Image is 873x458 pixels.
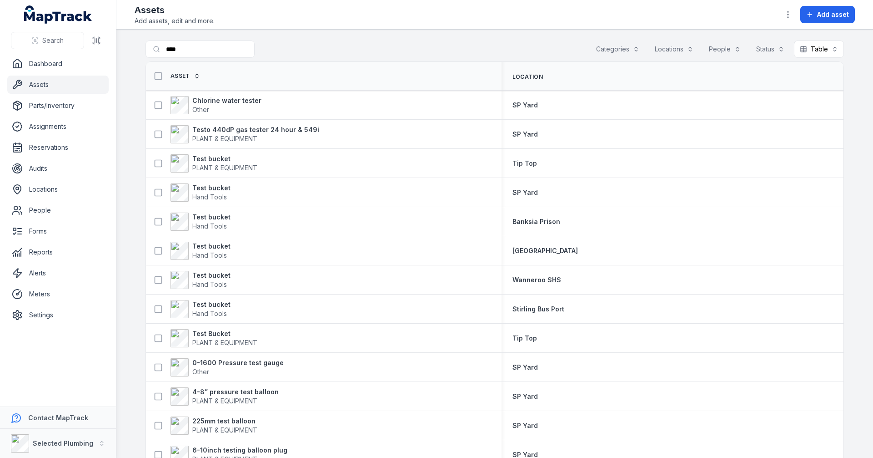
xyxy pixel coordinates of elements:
span: Stirling Bus Port [512,305,564,313]
a: Parts/Inventory [7,97,109,115]
button: Add asset [800,6,855,23]
strong: Test bucket [192,242,231,251]
span: PLANT & EQUIPMENT [192,426,257,434]
a: Assets [7,76,109,94]
a: Meters [7,285,109,303]
a: Test bucketHand Tools [171,242,231,260]
a: Testo 440dP gas tester 24 hour & 549iPLANT & EQUIPMENT [171,125,319,143]
strong: 0-1600 Pressure test gauge [192,358,284,367]
span: Asset [171,72,190,80]
a: Alerts [7,264,109,282]
a: Reports [7,243,109,261]
a: [GEOGRAPHIC_DATA] [512,246,578,255]
span: Hand Tools [192,193,227,201]
a: Asset [171,72,200,80]
strong: 6-10inch testing balloon plug [192,446,287,455]
a: 0-1600 Pressure test gaugeOther [171,358,284,377]
span: PLANT & EQUIPMENT [192,339,257,346]
span: Tip Top [512,159,537,167]
a: Audits [7,159,109,178]
span: Location [512,73,543,81]
span: SP Yard [512,363,538,371]
strong: 4-8” pressure test balloon [192,387,279,397]
span: Hand Tools [192,222,227,230]
strong: Test bucket [192,300,231,309]
strong: Test bucket [192,183,231,193]
span: SP Yard [512,188,538,196]
span: Add assets, edit and more. [135,16,215,25]
strong: Test bucket [192,154,257,163]
a: Stirling Bus Port [512,305,564,314]
span: [GEOGRAPHIC_DATA] [512,247,578,254]
span: SP Yard [512,422,538,429]
a: Tip Top [512,159,537,168]
strong: Test bucket [192,271,231,280]
span: Wanneroo SHS [512,276,561,284]
span: PLANT & EQUIPMENT [192,164,257,172]
a: Chlorine water testerOther [171,96,261,114]
a: Banksia Prison [512,217,560,226]
strong: Test Bucket [192,329,257,338]
button: People [703,41,747,58]
a: Test BucketPLANT & EQUIPMENT [171,329,257,347]
button: Status [750,41,790,58]
strong: Testo 440dP gas tester 24 hour & 549i [192,125,319,134]
span: Other [192,106,209,113]
a: Reservations [7,138,109,157]
a: Test bucketHand Tools [171,183,231,202]
span: PLANT & EQUIPMENT [192,397,257,405]
strong: Test bucket [192,213,231,222]
a: Forms [7,222,109,240]
span: Add asset [817,10,849,19]
a: Test bucketHand Tools [171,271,231,289]
strong: Chlorine water tester [192,96,261,105]
span: SP Yard [512,130,538,138]
a: Test bucketPLANT & EQUIPMENT [171,154,257,173]
a: 225mm test balloonPLANT & EQUIPMENT [171,417,257,435]
span: Tip Top [512,334,537,342]
a: Test bucketHand Tools [171,300,231,318]
a: SP Yard [512,363,538,372]
a: Assignments [7,117,109,136]
strong: Contact MapTrack [28,414,88,422]
a: People [7,201,109,219]
a: Locations [7,180,109,198]
a: SP Yard [512,101,538,110]
a: SP Yard [512,130,538,139]
span: SP Yard [512,392,538,400]
strong: Selected Plumbing [33,439,93,447]
a: MapTrack [24,5,92,24]
a: Wanneroo SHS [512,275,561,285]
a: Tip Top [512,334,537,343]
h2: Assets [135,4,215,16]
span: SP Yard [512,101,538,109]
a: SP Yard [512,188,538,197]
a: Settings [7,306,109,324]
span: PLANT & EQUIPMENT [192,135,257,142]
button: Table [794,41,844,58]
a: 4-8” pressure test balloonPLANT & EQUIPMENT [171,387,279,406]
a: SP Yard [512,421,538,430]
span: Banksia Prison [512,218,560,225]
button: Search [11,32,84,49]
a: SP Yard [512,392,538,401]
span: Hand Tools [192,251,227,259]
span: Hand Tools [192,310,227,317]
a: Dashboard [7,55,109,73]
span: Search [42,36,64,45]
span: Other [192,368,209,376]
strong: 225mm test balloon [192,417,257,426]
a: Test bucketHand Tools [171,213,231,231]
span: Hand Tools [192,280,227,288]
